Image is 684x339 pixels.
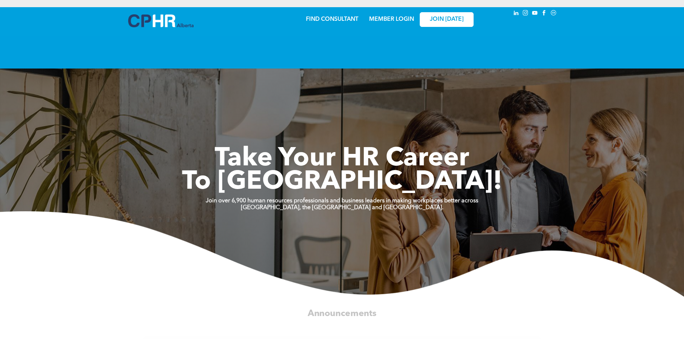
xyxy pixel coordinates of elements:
span: Take Your HR Career [215,146,469,172]
a: FIND CONSULTANT [306,17,358,22]
span: JOIN [DATE] [430,16,464,23]
a: Social network [550,9,558,19]
a: instagram [522,9,530,19]
a: JOIN [DATE] [420,12,474,27]
span: To [GEOGRAPHIC_DATA]! [182,169,502,195]
a: linkedin [512,9,520,19]
a: youtube [531,9,539,19]
img: A blue and white logo for cp alberta [128,14,194,27]
strong: [GEOGRAPHIC_DATA], the [GEOGRAPHIC_DATA] and [GEOGRAPHIC_DATA]. [241,205,443,211]
strong: Join over 6,900 human resources professionals and business leaders in making workplaces better ac... [206,198,478,204]
a: facebook [540,9,548,19]
span: Announcements [308,309,377,318]
a: MEMBER LOGIN [369,17,414,22]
